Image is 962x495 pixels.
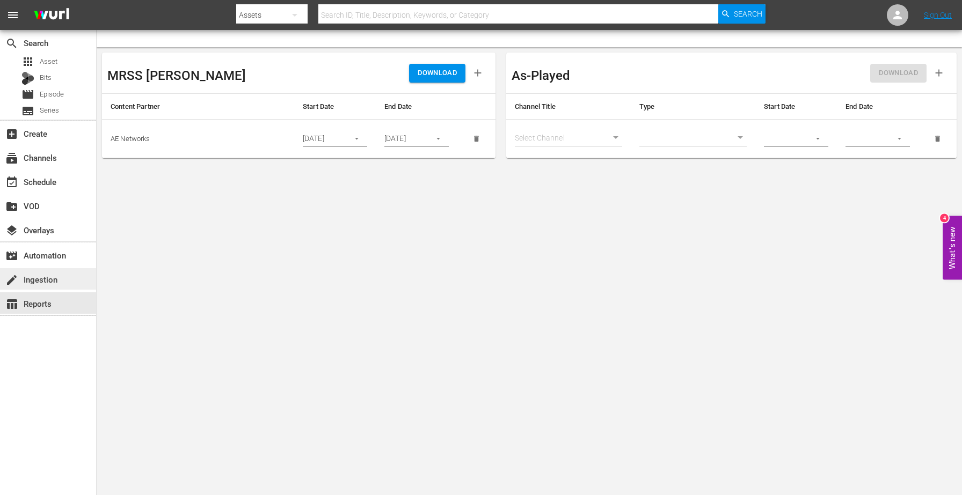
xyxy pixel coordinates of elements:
[5,249,18,262] span: Automation
[631,94,755,120] th: Type
[409,64,465,83] button: DOWNLOAD
[21,88,34,101] span: Episode
[376,94,457,120] th: End Date
[924,11,952,19] a: Sign Out
[515,131,622,147] div: Select Channel
[755,94,837,120] th: Start Date
[5,200,18,213] span: VOD
[102,94,294,120] th: Content Partner
[5,274,18,286] span: Ingestion
[26,3,77,28] img: ans4CAIJ8jUAAAAAAAAAAAAAAAAAAAAAAAAgQb4GAAAAAAAAAAAAAAAAAAAAAAAAJMjXAAAAAAAAAAAAAAAAAAAAAAAAgAT5G...
[107,69,246,83] h3: MRSS [PERSON_NAME]
[734,4,762,24] span: Search
[466,128,487,149] button: delete
[40,105,59,116] span: Series
[418,67,457,79] span: DOWNLOAD
[5,128,18,141] span: Create
[21,105,34,117] span: Series
[21,72,34,85] div: Bits
[943,216,962,279] button: Open Feedback Widget
[512,69,570,83] h3: As-Played
[40,72,52,83] span: Bits
[40,89,64,100] span: Episode
[718,4,766,24] button: Search
[5,224,18,237] span: Overlays
[5,37,18,50] span: Search
[5,298,18,311] span: Reports
[940,213,949,222] div: 4
[5,176,18,189] span: Schedule
[21,55,34,68] span: Asset
[40,56,57,67] span: Asset
[5,152,18,165] span: Channels
[6,9,19,21] span: menu
[102,120,294,158] td: AE Networks
[927,128,948,149] button: delete
[294,94,376,120] th: Start Date
[837,94,919,120] th: End Date
[506,94,631,120] th: Channel Title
